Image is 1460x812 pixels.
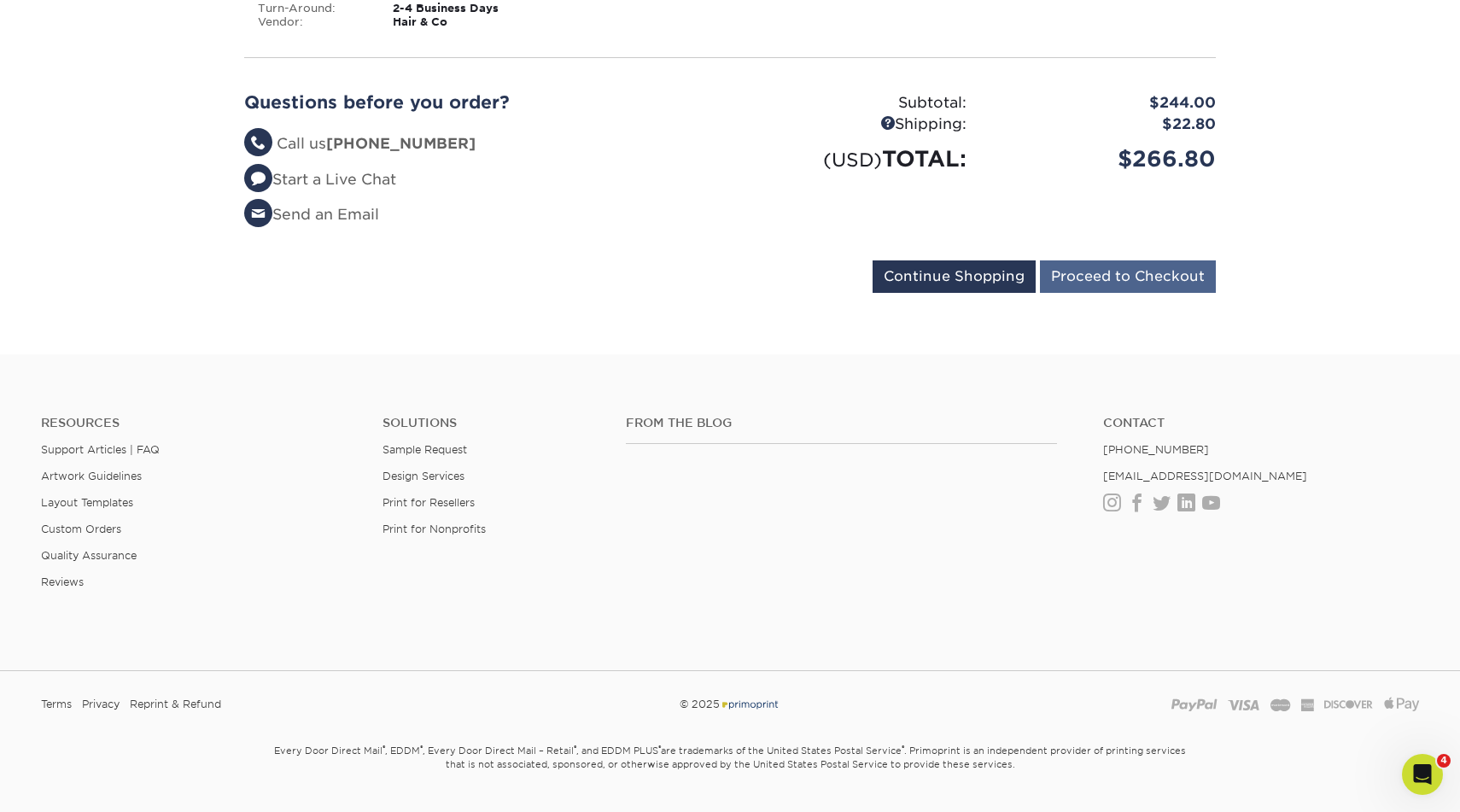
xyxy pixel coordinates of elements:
h4: Solutions [383,416,600,430]
small: (USD) [823,149,882,171]
a: Reprint & Refund [130,692,221,717]
a: Contact [1103,416,1419,430]
div: Hair & Co [380,15,569,29]
div: 2-4 Business Days [380,2,569,15]
input: Continue Shopping [873,260,1036,293]
a: Send an Email [244,206,379,223]
sup: ® [574,744,576,752]
div: Vendor: [245,15,380,29]
sup: ® [902,744,904,752]
a: Quality Assurance [41,549,137,562]
div: © 2025 [496,692,964,717]
a: [PHONE_NUMBER] [1103,443,1209,456]
div: $266.80 [979,143,1229,175]
a: Start a Live Chat [244,171,396,188]
a: Custom Orders [41,523,121,535]
a: Privacy [82,692,120,717]
h4: Resources [41,416,357,430]
div: $244.00 [979,92,1229,114]
sup: ® [383,744,385,752]
div: Turn-Around: [245,2,380,15]
input: Proceed to Checkout [1040,260,1216,293]
a: Sample Request [383,443,467,456]
a: Terms [41,692,72,717]
h2: Questions before you order? [244,92,717,113]
li: Call us [244,133,717,155]
a: Layout Templates [41,496,133,509]
a: Print for Resellers [383,496,475,509]
a: Print for Nonprofits [383,523,486,535]
div: $22.80 [979,114,1229,136]
iframe: Intercom live chat [1402,754,1443,795]
img: Primoprint [720,698,780,710]
a: [EMAIL_ADDRESS][DOMAIN_NAME] [1103,470,1307,482]
div: TOTAL: [730,143,979,175]
div: Shipping: [730,114,979,136]
a: Design Services [383,470,464,482]
a: Support Articles | FAQ [41,443,160,456]
a: Artwork Guidelines [41,470,142,482]
a: Reviews [41,575,84,588]
div: Subtotal: [730,92,979,114]
span: 4 [1437,754,1451,768]
sup: ® [658,744,661,752]
iframe: Google Customer Reviews [4,760,145,806]
sup: ® [420,744,423,752]
h4: From the Blog [626,416,1057,430]
strong: [PHONE_NUMBER] [326,135,476,152]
